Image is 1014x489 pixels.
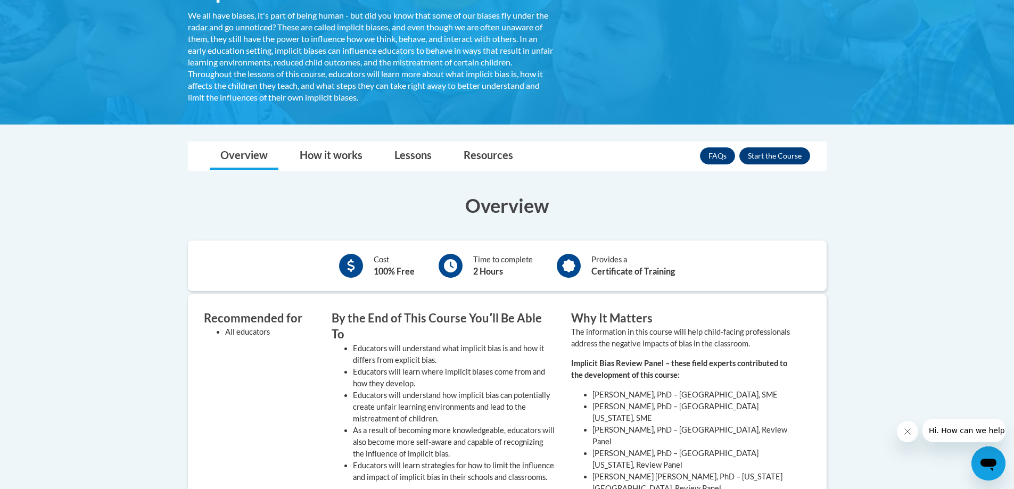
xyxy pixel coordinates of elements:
li: As a result of becoming more knowledgeable, educators will also become more self-aware and capabl... [353,425,555,460]
b: 100% Free [374,266,415,276]
a: Resources [453,142,524,170]
div: Provides a [591,254,675,278]
iframe: Message from company [922,419,1005,442]
li: Educators will understand what implicit bias is and how it differs from explicit bias. [353,343,555,366]
li: [PERSON_NAME], PhD – [GEOGRAPHIC_DATA], Review Panel [592,424,795,447]
a: Overview [210,142,278,170]
div: We all have biases, it's part of being human - but did you know that some of our biases fly under... [188,10,555,103]
b: 2 Hours [473,266,503,276]
li: [PERSON_NAME], PhD – [GEOGRAPHIC_DATA][US_STATE], Review Panel [592,447,795,471]
li: Educators will learn where implicit biases come from and how they develop. [353,366,555,389]
h3: By the End of This Course Youʹll Be Able To [332,310,555,343]
strong: Implicit Bias Review Panel – these field experts contributed to the development of this course: [571,359,787,379]
div: Cost [374,254,415,278]
a: How it works [289,142,373,170]
iframe: Close message [897,421,918,442]
a: Lessons [384,142,442,170]
h3: Why It Matters [571,310,795,327]
a: FAQs [700,147,735,164]
span: Hi. How can we help? [6,7,86,16]
li: All educators [225,326,316,338]
b: Certificate of Training [591,266,675,276]
h3: Recommended for [204,310,316,327]
li: [PERSON_NAME], PhD – [GEOGRAPHIC_DATA], SME [592,389,795,401]
li: Educators will learn strategies for how to limit the influence and impact of implicit bias in the... [353,460,555,483]
p: The information in this course will help child-facing professionals address the negative impacts ... [571,326,795,350]
h3: Overview [188,192,827,219]
li: Educators will understand how implicit bias can potentially create unfair learning environments a... [353,389,555,425]
iframe: Button to launch messaging window [971,446,1005,480]
button: Enroll [739,147,810,164]
div: Time to complete [473,254,533,278]
li: [PERSON_NAME], PhD – [GEOGRAPHIC_DATA][US_STATE], SME [592,401,795,424]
